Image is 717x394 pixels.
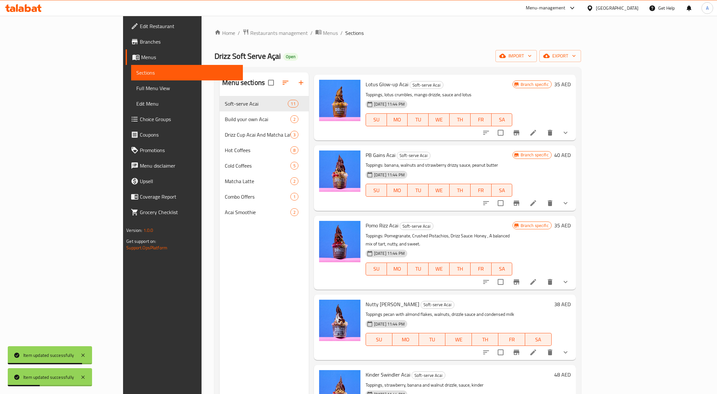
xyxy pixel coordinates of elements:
div: items [290,193,298,201]
button: sort-choices [478,274,494,290]
span: 11 [288,101,298,107]
span: Menus [141,53,238,61]
p: Toppings: Pomegranate, Crushed Pistachios, Drizz Sauce: Honey , A balanced mix of tart, nutty, an... [366,232,513,248]
span: Soft-serve Acai [410,81,443,89]
a: Edit menu item [529,129,537,137]
span: Pomo Rizz Acai [366,221,398,230]
span: Open [283,54,298,59]
span: Select to update [494,126,507,140]
div: items [290,208,298,216]
a: Edit menu item [529,278,537,286]
button: Branch-specific-item [509,274,524,290]
button: sort-choices [478,195,494,211]
span: Coverage Report [140,193,238,201]
span: Upsell [140,177,238,185]
img: PB Gains Acai [319,150,360,192]
span: Drizz Cup Acai And Matcha Latte Combo [225,131,290,139]
h6: 48 AED [554,370,571,379]
span: 8 [291,147,298,153]
span: Lotus Glow-up Acai [366,79,408,89]
span: MO [390,264,405,274]
span: MO [390,186,405,195]
h6: 35 AED [554,80,571,89]
span: SU [369,115,384,124]
button: SU [366,263,387,275]
span: FR [473,186,489,195]
div: items [290,162,298,170]
span: Cold Coffees [225,162,290,170]
button: FR [471,184,492,197]
button: SA [492,263,513,275]
span: Sort sections [278,75,293,90]
div: Matcha Latte2 [220,173,309,189]
div: Hot Coffees8 [220,142,309,158]
span: Soft-serve Acai [225,100,288,108]
button: MO [387,113,408,126]
span: Branches [140,38,238,46]
span: SA [494,115,510,124]
span: TU [421,335,443,344]
span: SA [494,186,510,195]
p: Toppings pecan with almond flakes, walnuts, drizzle sauce and condensed milk [366,310,552,318]
div: items [288,100,298,108]
button: show more [558,345,573,360]
button: Branch-specific-item [509,125,524,140]
button: Branch-specific-item [509,345,524,360]
p: Toppings, strawberry, banana and walnut drizzle, sauce, kinder [366,381,552,389]
div: Drizz Cup Acai And Matcha Latte Combo3 [220,127,309,142]
div: Soft-serve Acai [397,152,431,160]
span: MO [390,115,405,124]
span: TH [452,264,468,274]
a: Menus [315,29,338,37]
button: SU [366,333,392,346]
button: FR [471,263,492,275]
a: Menus [126,49,243,65]
span: FR [501,335,522,344]
button: show more [558,125,573,140]
a: Coverage Report [126,189,243,204]
span: TH [452,186,468,195]
button: TH [450,184,471,197]
button: WE [445,333,472,346]
button: show more [558,274,573,290]
div: items [290,177,298,185]
img: Nutty Buddy Acai [319,300,360,341]
span: Build your own Acai [225,115,290,123]
div: Combo Offers [225,193,290,201]
div: items [290,131,298,139]
a: Edit menu item [529,199,537,207]
button: import [495,50,537,62]
span: Branch specific [518,152,551,158]
span: export [545,52,576,60]
span: WE [431,186,447,195]
span: Soft-serve Acai [397,152,430,159]
span: Hot Coffees [225,146,290,154]
button: TH [450,263,471,275]
div: Cold Coffees5 [220,158,309,173]
span: Matcha Latte [225,177,290,185]
span: [DATE] 11:44 PM [371,101,407,107]
span: [DATE] 11:44 PM [371,172,407,178]
div: [GEOGRAPHIC_DATA] [596,5,639,12]
span: SA [528,335,549,344]
span: Drizz Soft Serve Açai [214,49,281,63]
span: WE [448,335,469,344]
button: SA [492,113,513,126]
button: WE [429,184,450,197]
a: Full Menu View [131,80,243,96]
a: Edit Restaurant [126,18,243,34]
span: 3 [291,132,298,138]
span: TU [410,186,426,195]
span: SU [369,335,390,344]
span: Branch specific [518,223,551,229]
span: TU [410,115,426,124]
span: Restaurants management [250,29,308,37]
button: Add section [293,75,309,90]
div: Open [283,53,298,61]
span: Promotions [140,146,238,154]
span: Acai Smoothie [225,208,290,216]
